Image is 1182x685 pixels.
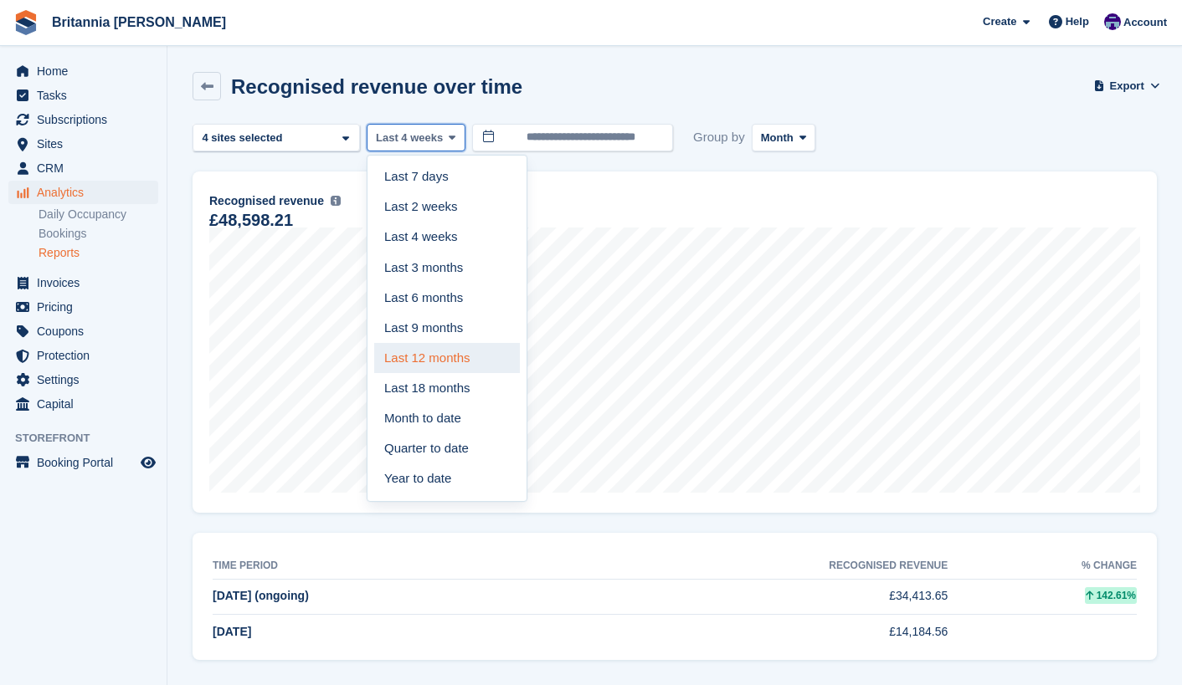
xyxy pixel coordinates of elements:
a: Reports [39,245,158,261]
a: menu [8,392,158,416]
div: 4 sites selected [199,130,289,146]
a: Last 2 weeks [374,192,520,222]
span: Group by [693,124,745,151]
a: menu [8,59,158,83]
span: Sites [37,132,137,156]
a: menu [8,319,158,343]
a: menu [8,132,158,156]
span: Home [37,59,137,83]
a: menu [8,181,158,204]
img: icon-info-grey-7440780725fd019a000dd9b08b2336e03edf1995a4989e88bcd33f0948082b44.svg [331,196,341,206]
a: menu [8,344,158,367]
a: Year to date [374,463,520,493]
a: Last 3 months [374,253,520,283]
a: menu [8,295,158,319]
span: Booking Portal [37,451,137,474]
a: Last 7 days [374,162,520,192]
span: Capital [37,392,137,416]
a: Last 4 weeks [374,222,520,253]
h2: Recognised revenue over time [231,75,522,98]
a: Britannia [PERSON_NAME] [45,8,233,36]
span: Last 4 weeks [376,130,443,146]
span: Month [761,130,794,146]
a: Quarter to date [374,433,520,463]
a: Preview store [138,452,158,473]
a: Last 9 months [374,313,520,343]
span: Account [1123,14,1167,31]
span: Pricing [37,295,137,319]
a: Daily Occupancy [39,207,158,222]
span: Export [1110,78,1144,95]
div: 142.61% [1085,587,1137,604]
span: [DATE] (ongoing) [213,589,309,602]
th: % change [948,553,1137,580]
span: Recognised revenue [209,192,324,210]
a: menu [8,271,158,294]
a: Last 6 months [374,283,520,313]
th: Time period [213,553,542,580]
span: CRM [37,156,137,180]
span: Invoices [37,271,137,294]
span: Storefront [15,430,167,447]
button: Month [752,124,816,151]
img: Cameron Ballard [1104,13,1121,30]
a: menu [8,108,158,131]
a: Bookings [39,226,158,242]
div: £48,598.21 [209,213,293,227]
a: Month to date [374,403,520,433]
a: menu [8,451,158,474]
td: £34,413.65 [542,579,948,615]
span: Help [1066,13,1089,30]
span: Tasks [37,84,137,107]
span: Subscriptions [37,108,137,131]
span: Coupons [37,319,137,343]
span: Analytics [37,181,137,204]
td: £14,184.56 [542,615,948,650]
a: menu [8,368,158,391]
a: menu [8,84,158,107]
th: Recognised revenue [542,553,948,580]
span: Settings [37,368,137,391]
a: Last 12 months [374,343,520,373]
button: Last 4 weeks [367,124,465,151]
a: menu [8,156,158,180]
span: Create [983,13,1016,30]
button: Export [1097,72,1157,100]
span: [DATE] [213,625,251,638]
img: stora-icon-8386f47178a22dfd0bd8f6a31ec36ba5ce8667c1dd55bd0f319d3a0aa187defe.svg [13,10,39,35]
span: Protection [37,344,137,367]
a: Last 18 months [374,373,520,403]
